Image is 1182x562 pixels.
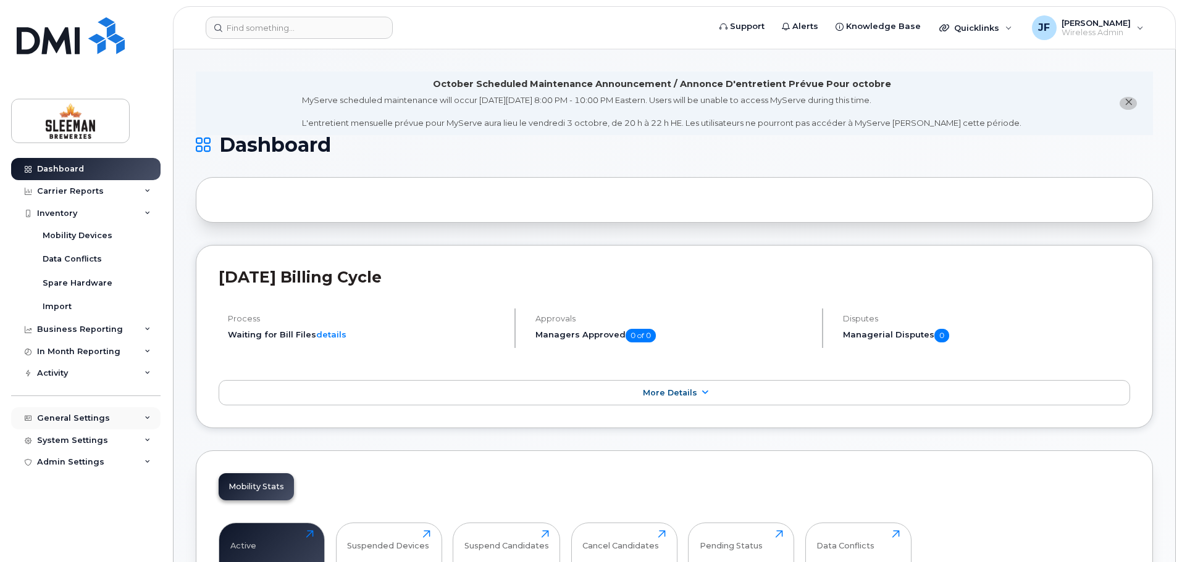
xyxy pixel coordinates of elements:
span: Dashboard [219,136,331,154]
span: More Details [643,388,697,397]
h4: Approvals [535,314,811,323]
span: 0 of 0 [626,329,656,342]
div: Data Conflicts [816,530,874,550]
span: 0 [934,329,949,342]
h4: Process [228,314,504,323]
h5: Managerial Disputes [843,329,1130,342]
h4: Disputes [843,314,1130,323]
div: Pending Status [700,530,763,550]
h5: Managers Approved [535,329,811,342]
div: Suspended Devices [347,530,429,550]
div: Cancel Candidates [582,530,659,550]
h2: [DATE] Billing Cycle [219,268,1130,286]
button: close notification [1120,97,1137,110]
div: MyServe scheduled maintenance will occur [DATE][DATE] 8:00 PM - 10:00 PM Eastern. Users will be u... [302,94,1021,129]
div: Active [230,530,256,550]
a: details [316,329,346,339]
div: October Scheduled Maintenance Announcement / Annonce D'entretient Prévue Pour octobre [433,78,891,91]
div: Suspend Candidates [464,530,549,550]
li: Waiting for Bill Files [228,329,504,341]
